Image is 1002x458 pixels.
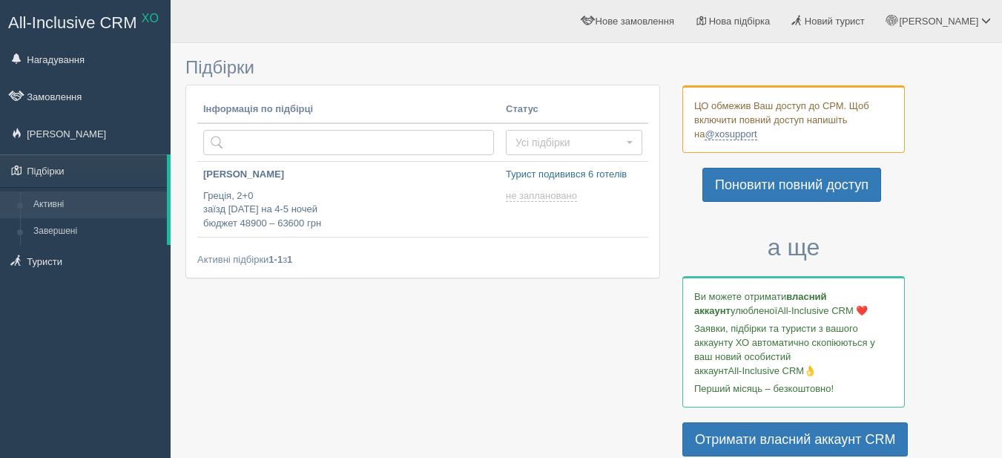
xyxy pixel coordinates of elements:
[27,218,167,245] a: Завершені
[506,130,642,155] button: Усі підбірки
[203,189,494,231] p: Греція, 2+0 заїзд [DATE] на 4-5 ночей бюджет 48900 – 63600 грн
[197,252,648,266] div: Активні підбірки з
[694,289,893,318] p: Ви можете отримати улюбленої
[709,16,771,27] span: Нова підбірка
[694,321,893,378] p: Заявки, підбірки та туристи з вашого аккаунту ХО автоматично скопіюються у ваш новий особистий ак...
[515,135,623,150] span: Усі підбірки
[682,85,905,153] div: ЦО обмежив Ваш доступ до СРМ. Щоб включити повний доступ напишіть на
[506,190,577,202] span: не заплановано
[694,382,893,396] p: Перший місяць – безкоштовно!
[682,422,908,457] a: Отримати власний аккаунт CRM
[142,12,159,24] sup: XO
[197,162,500,237] a: [PERSON_NAME] Греція, 2+0заїзд [DATE] на 4-5 ночейбюджет 48900 – 63600 грн
[728,365,817,376] span: All-Inclusive CRM👌
[702,168,881,202] a: Поновити повний доступ
[1,1,170,42] a: All-Inclusive CRM XO
[185,57,254,77] span: Підбірки
[500,96,648,123] th: Статус
[203,168,494,182] p: [PERSON_NAME]
[705,128,757,140] a: @xosupport
[805,16,865,27] span: Новий турист
[682,235,905,261] h3: а ще
[899,16,978,27] span: [PERSON_NAME]
[27,192,167,218] a: Активні
[506,190,580,202] a: не заплановано
[777,305,868,316] span: All-Inclusive CRM ❤️
[8,13,137,32] span: All-Inclusive CRM
[287,254,292,265] b: 1
[506,168,642,182] p: Турист подивився 6 готелів
[268,254,283,265] b: 1-1
[203,130,494,155] input: Пошук за країною або туристом
[596,16,674,27] span: Нове замовлення
[694,291,827,316] b: власний аккаунт
[197,96,500,123] th: Інформація по підбірці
